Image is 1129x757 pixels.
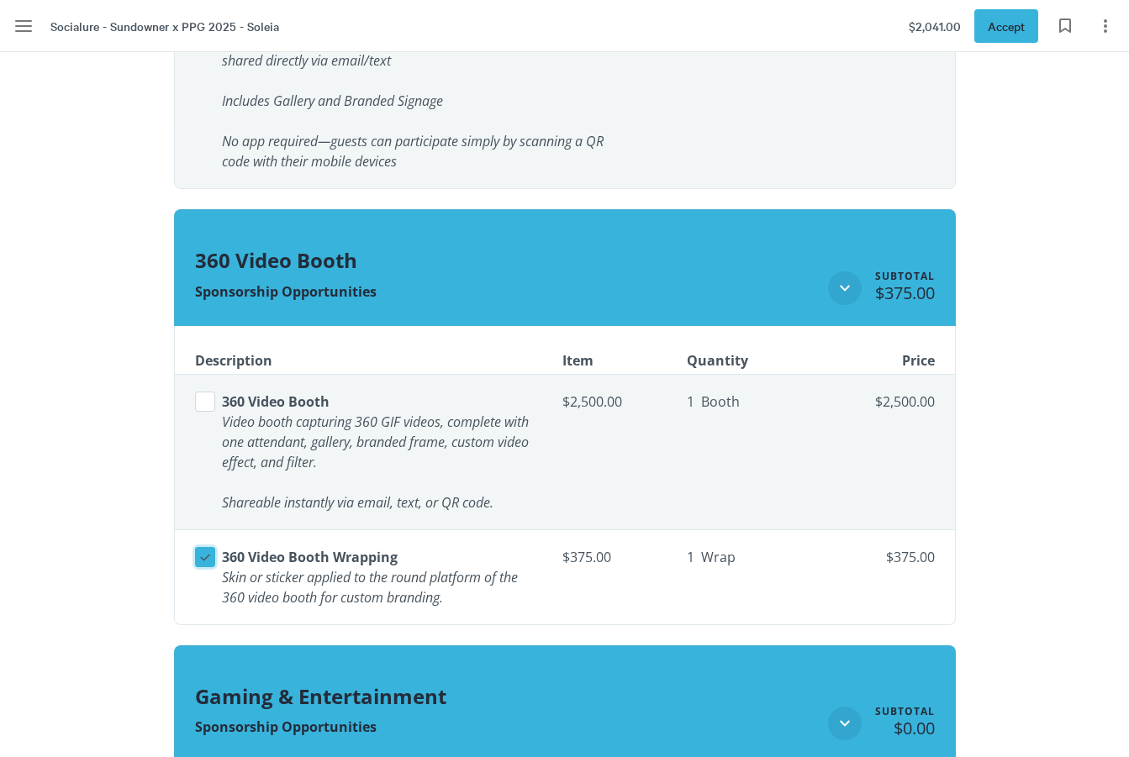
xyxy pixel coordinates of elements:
span: Socialure - Sundowner x PPG 2025 - Soleia [50,17,279,35]
span: Item [562,354,594,367]
span: $0.00 [894,717,935,739]
span: No app required—guests can participate simply by scanning a QR code with their mobile devices [222,132,607,171]
span: $375.00 [886,548,935,566]
div: Subtotal [875,271,935,281]
button: Menu [7,9,40,43]
span: Skin or sticker applied to the round platform of the 360 video booth for custom branding. [222,568,521,607]
span: Booth [701,395,740,408]
button: Close section [828,707,862,740]
span: Sponsorship Opportunities [195,718,377,736]
span: Accept [988,17,1025,35]
span: $2,041.00 [909,17,961,35]
span: Price [902,354,935,367]
span: Sponsorship Opportunities [195,282,377,301]
span: Gaming & Entertainment [195,682,446,710]
span: Quantity [687,354,748,367]
span: Shareable instantly via email, text, or QR code. [222,493,493,512]
button: Accept [974,9,1038,43]
button: Close section [828,271,862,305]
span: Includes Gallery and Branded Signage [222,92,443,110]
span: Description [195,354,272,367]
span: $375.00 [562,544,660,570]
span: 1 [687,550,694,564]
button: Page options [1089,9,1122,43]
div: Subtotal [875,707,935,717]
span: Video booth capturing 360 GIF videos, complete with one attendant, gallery, branded frame, custom... [222,413,532,471]
span: $375.00 [875,281,935,304]
span: 1 [687,395,694,408]
span: 360 Video Booth Wrapping [222,548,398,566]
span: 360 Video Booth [195,246,357,274]
span: 360 Video Booth [222,392,330,411]
span: $2,500.00 [562,388,660,415]
span: Wrap [701,550,736,564]
span: $2,500.00 [875,392,935,411]
span: Virtual photo booth with branded frame, digital props, filters, shared directly via email/text [222,31,582,70]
